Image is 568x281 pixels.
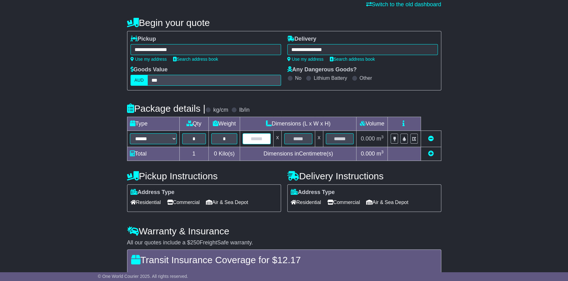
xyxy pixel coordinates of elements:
[127,226,441,236] h4: Warranty & Insurance
[295,75,301,81] label: No
[127,103,206,114] h4: Package details |
[366,197,408,207] span: Air & Sea Depot
[314,75,347,81] label: Lithium Battery
[240,117,356,131] td: Dimensions (L x W x H)
[287,171,441,181] h4: Delivery Instructions
[366,1,441,8] a: Switch to the old dashboard
[130,189,175,196] label: Address Type
[127,18,441,28] h4: Begin your quote
[130,57,167,62] a: Use my address
[127,171,281,181] h4: Pickup Instructions
[361,151,375,157] span: 0.000
[130,197,161,207] span: Residential
[315,131,323,147] td: x
[214,151,217,157] span: 0
[381,150,384,154] sup: 3
[240,147,356,161] td: Dimensions in Centimetre(s)
[130,36,156,43] label: Pickup
[381,135,384,139] sup: 3
[360,75,372,81] label: Other
[376,151,384,157] span: m
[208,147,240,161] td: Kilo(s)
[173,57,218,62] a: Search address book
[239,107,249,114] label: lb/in
[330,57,375,62] a: Search address book
[327,197,360,207] span: Commercial
[179,147,208,161] td: 1
[291,197,321,207] span: Residential
[213,107,228,114] label: kg/cm
[291,189,335,196] label: Address Type
[287,57,324,62] a: Use my address
[130,75,148,86] label: AUD
[287,66,357,73] label: Any Dangerous Goods?
[428,135,434,142] a: Remove this item
[131,255,437,265] h4: Transit Insurance Coverage for $
[277,255,301,265] span: 12.17
[127,117,179,131] td: Type
[376,135,384,142] span: m
[130,66,168,73] label: Goods Value
[361,135,375,142] span: 0.000
[98,274,188,279] span: © One World Courier 2025. All rights reserved.
[274,131,282,147] td: x
[287,36,316,43] label: Delivery
[206,197,248,207] span: Air & Sea Depot
[208,117,240,131] td: Weight
[190,239,200,246] span: 250
[179,117,208,131] td: Qty
[127,239,441,246] div: All our quotes include a $ FreightSafe warranty.
[127,147,179,161] td: Total
[356,117,388,131] td: Volume
[167,197,200,207] span: Commercial
[428,151,434,157] a: Add new item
